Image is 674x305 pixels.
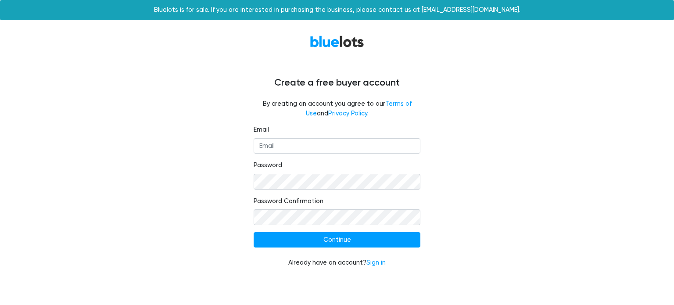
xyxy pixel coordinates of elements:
a: Sign in [366,259,386,266]
a: Privacy Policy [328,110,367,117]
a: BlueLots [310,35,364,48]
label: Password [254,161,282,170]
a: Terms of Use [306,100,412,117]
input: Email [254,138,420,154]
input: Continue [254,232,420,248]
label: Password Confirmation [254,197,323,206]
fieldset: By creating an account you agree to our and . [254,99,420,118]
div: Already have an account? [254,258,420,268]
h4: Create a free buyer account [74,77,600,89]
label: Email [254,125,269,135]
